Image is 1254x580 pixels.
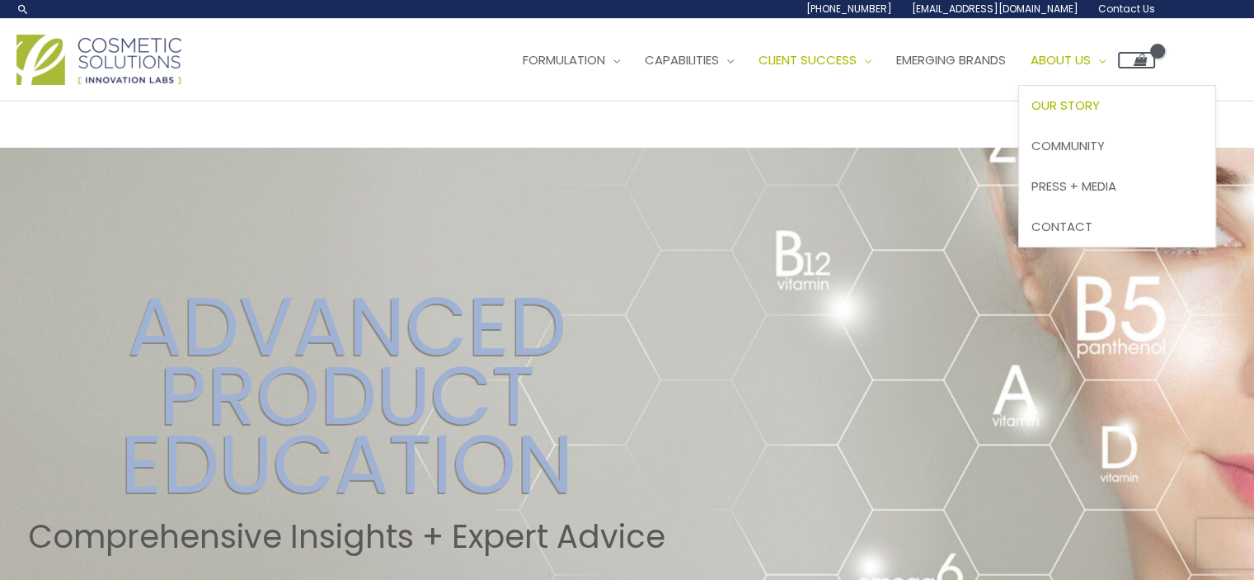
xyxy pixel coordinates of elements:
[1031,137,1105,154] span: Community
[510,35,632,85] a: Formulation
[28,292,665,498] h2: ADVANCED PRODUCT EDUCATION
[1031,97,1100,114] span: Our Story
[498,35,1155,85] nav: Site Navigation
[1098,2,1155,16] span: Contact Us
[806,2,892,16] span: [PHONE_NUMBER]
[746,35,884,85] a: Client Success
[896,51,1006,68] span: Emerging Brands
[632,35,746,85] a: Capabilities
[912,2,1078,16] span: [EMAIL_ADDRESS][DOMAIN_NAME]
[1019,166,1215,206] a: Press + Media
[16,35,181,85] img: Cosmetic Solutions Logo
[645,51,719,68] span: Capabilities
[28,518,665,556] h2: Comprehensive Insights + Expert Advice
[1019,86,1215,126] a: Our Story
[1118,52,1155,68] a: View Shopping Cart, empty
[1019,126,1215,167] a: Community
[523,51,605,68] span: Formulation
[16,2,30,16] a: Search icon link
[1018,35,1118,85] a: About Us
[1031,218,1092,235] span: Contact
[1031,177,1116,195] span: Press + Media
[884,35,1018,85] a: Emerging Brands
[759,51,857,68] span: Client Success
[1019,206,1215,247] a: Contact
[1031,51,1091,68] span: About Us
